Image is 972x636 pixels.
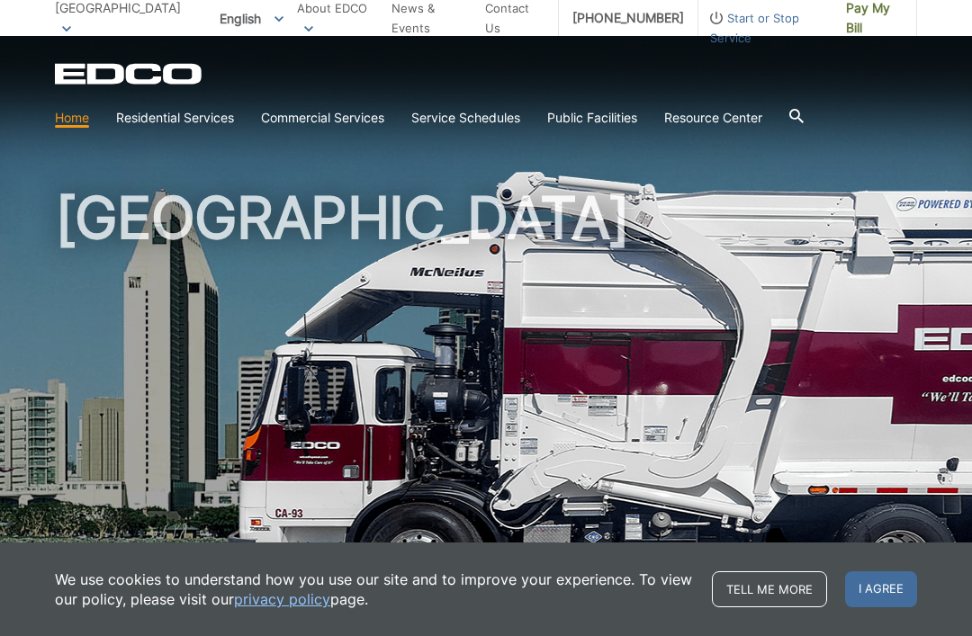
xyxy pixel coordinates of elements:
[411,108,520,128] a: Service Schedules
[116,108,234,128] a: Residential Services
[547,108,637,128] a: Public Facilities
[55,189,917,584] h1: [GEOGRAPHIC_DATA]
[664,108,762,128] a: Resource Center
[55,63,204,85] a: EDCD logo. Return to the homepage.
[234,589,330,609] a: privacy policy
[845,571,917,607] span: I agree
[55,108,89,128] a: Home
[712,571,827,607] a: Tell me more
[55,569,694,609] p: We use cookies to understand how you use our site and to improve your experience. To view our pol...
[206,4,297,33] span: English
[261,108,384,128] a: Commercial Services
